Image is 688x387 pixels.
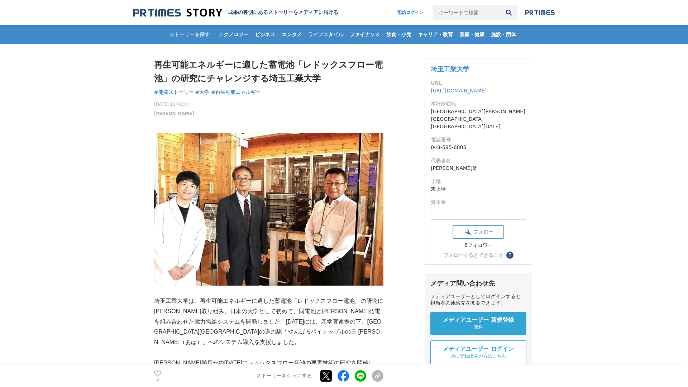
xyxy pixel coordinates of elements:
[431,157,526,164] dt: 代表者名
[501,5,517,20] button: 検索
[431,164,526,172] dd: [PERSON_NAME]業
[443,345,514,353] span: メディアユーザー ログイン
[431,136,526,144] dt: 電話番号
[154,110,194,117] a: [PERSON_NAME]
[154,58,383,86] h1: 再生可能エネルギーに適した蓄電池「レドックスフロー電池」の研究にチャレンジする埼玉工業大学
[390,5,430,20] a: 配信ログイン
[195,89,210,95] span: #大学
[431,144,526,151] dd: 048-585-6805
[443,316,514,324] span: メディアユーザー 新規登録
[453,242,504,249] div: 6フォロワー
[228,9,338,16] h2: 成果の裏側にあるストーリーをメディアに届ける
[488,31,519,38] span: 施設・団体
[383,25,414,44] a: 飲食・小売
[279,31,305,38] span: エンタメ
[488,25,519,44] a: 施設・団体
[154,89,193,96] a: #開発ストーリー
[431,100,526,108] dt: 本社所在地
[216,31,252,38] span: テクノロジー
[430,312,526,335] a: メディアユーザー 新規登録 無料
[474,324,483,330] span: 無料
[252,31,278,38] span: ビジネス
[305,25,346,44] a: ライフスタイル
[133,8,222,18] img: 成果の裏側にあるストーリーをメディアに届ける
[133,8,338,18] a: 成果の裏側にあるストーリーをメディアに届ける 成果の裏側にあるストーリーをメディアに届ける
[507,253,512,258] span: ？
[453,225,504,239] button: フォロー
[431,65,469,73] a: 埼玉工業大学
[431,178,526,185] dt: 上場
[154,101,194,107] span: [DATE] 11時10分
[430,293,526,306] div: メディアユーザーとしてログインすると、担当者の連絡先を閲覧できます。
[216,25,252,44] a: テクノロジー
[431,185,526,193] dd: 未上場
[211,89,261,95] span: #再生可能エネルギー
[525,10,555,15] img: prtimes
[430,279,526,288] div: メディア問い合わせ先
[305,31,346,38] span: ライフスタイル
[279,25,305,44] a: エンタメ
[195,89,210,96] a: #大学
[431,80,526,87] dt: URL
[506,252,513,259] button: ？
[415,25,456,44] a: キャリア・教育
[211,89,261,96] a: #再生可能エネルギー
[154,133,383,286] img: thumbnail_eb55e250-739d-11f0-81c7-fd1cffee32e1.JPG
[347,25,383,44] a: ファイナンス
[431,88,487,94] a: [URL][DOMAIN_NAME]
[347,31,383,38] span: ファイナンス
[457,25,487,44] a: 医療・健康
[257,373,312,379] p: ストーリーをシェアする
[430,340,526,364] a: メディアユーザー ログイン 既に登録済みの方はこちら
[415,31,456,38] span: キャリア・教育
[431,108,526,130] dd: [GEOGRAPHIC_DATA][PERSON_NAME][GEOGRAPHIC_DATA][GEOGRAPHIC_DATA][DATE]
[252,25,278,44] a: ビジネス
[154,89,193,95] span: #開発ストーリー
[450,353,506,359] span: 既に登録済みの方はこちら
[154,296,383,348] p: 埼玉工業大学は、再生可能エネルギーに適した蓄電池「レドックスフロー電池」の研究に[PERSON_NAME]取り組み、日本の大学として初めて、同電池と[PERSON_NAME]発電を組み合わせた電...
[431,199,526,206] dt: 資本金
[431,206,526,214] dd: -
[383,31,414,38] span: 飲食・小売
[154,377,161,381] p: 8
[443,253,503,258] div: フォローするとできること
[457,31,487,38] span: 医療・健康
[433,5,501,20] input: キーワードで検索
